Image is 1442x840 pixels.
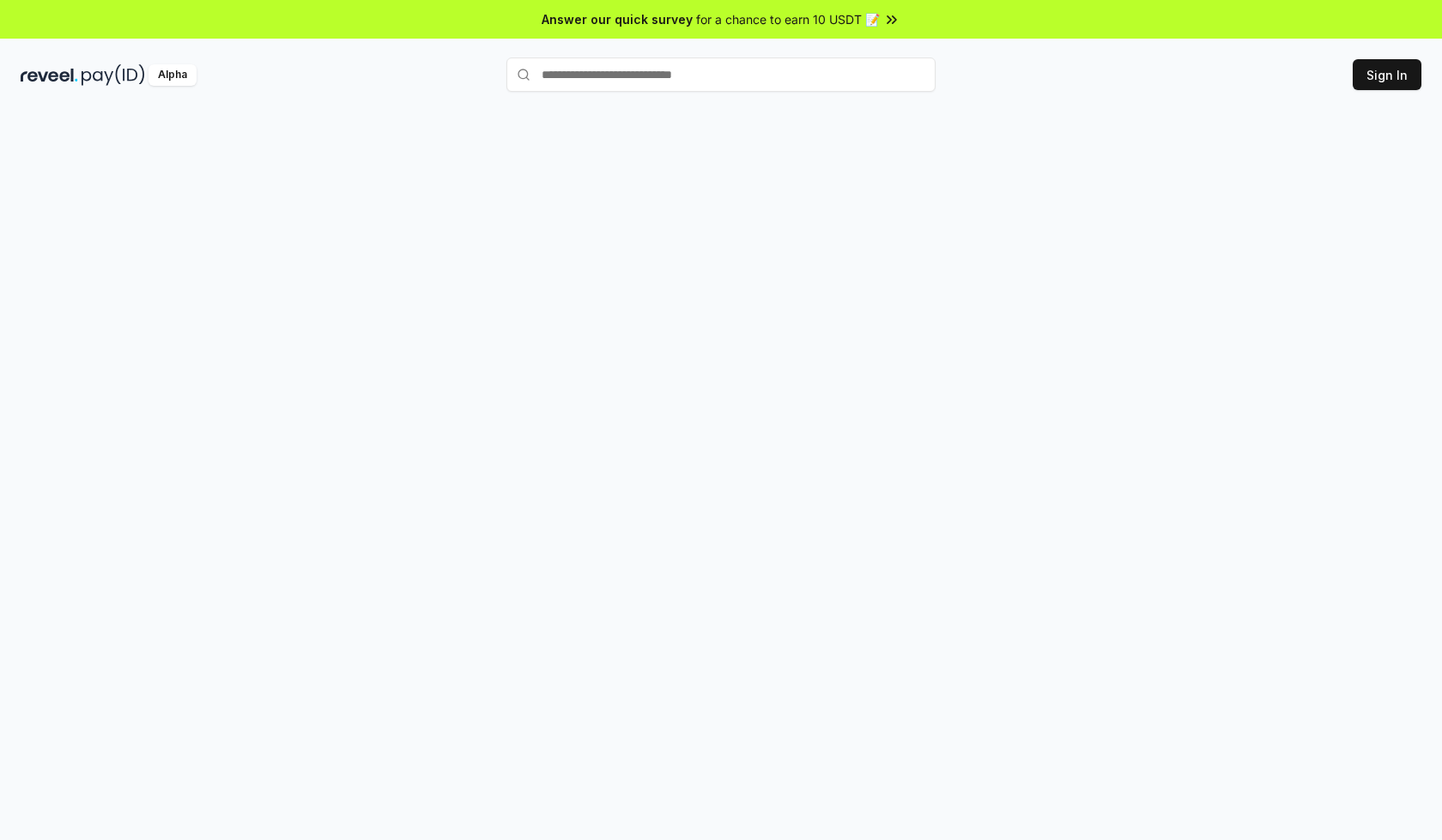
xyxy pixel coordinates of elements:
[542,10,693,28] span: Answer our quick survey
[1353,59,1421,90] button: Sign In
[696,10,880,28] span: for a chance to earn 10 USDT 📝
[21,64,78,86] img: reveel_dark
[148,64,197,86] div: Alpha
[82,64,145,86] img: pay_id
